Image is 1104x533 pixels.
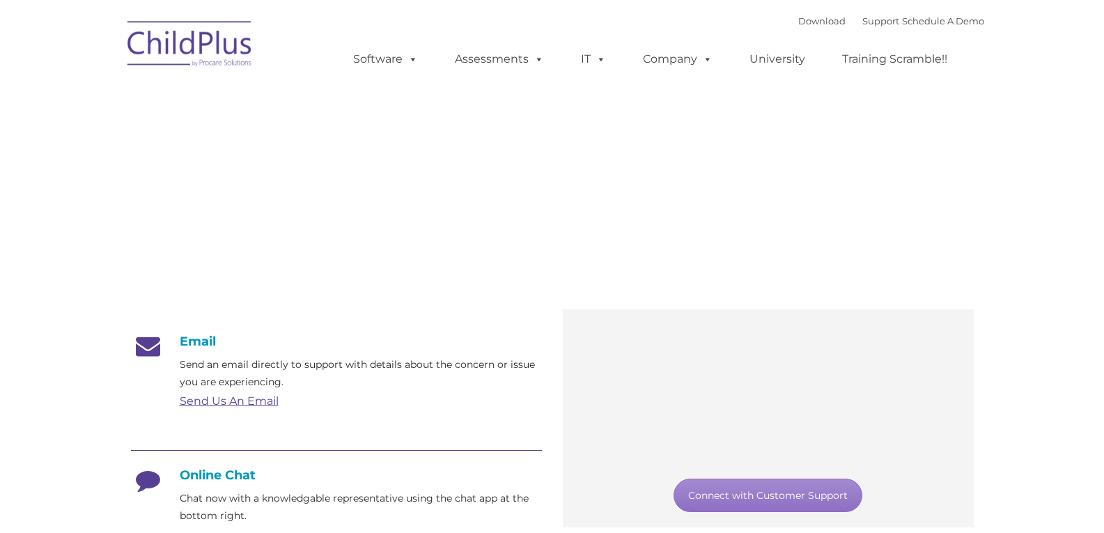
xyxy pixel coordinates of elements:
a: Company [629,45,726,73]
a: Training Scramble!! [828,45,961,73]
a: Send Us An Email [180,394,279,408]
a: Support [862,15,899,26]
a: Download [798,15,846,26]
p: Chat now with a knowledgable representative using the chat app at the bottom right. [180,490,542,525]
a: Connect with Customer Support [674,479,862,512]
a: Assessments [441,45,558,73]
font: | [798,15,984,26]
a: Software [339,45,432,73]
img: ChildPlus by Procare Solutions [120,11,260,81]
a: University [736,45,819,73]
h4: Online Chat [131,468,542,483]
p: Send an email directly to support with details about the concern or issue you are experiencing. [180,356,542,391]
a: IT [567,45,620,73]
a: Schedule A Demo [902,15,984,26]
h4: Email [131,334,542,349]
